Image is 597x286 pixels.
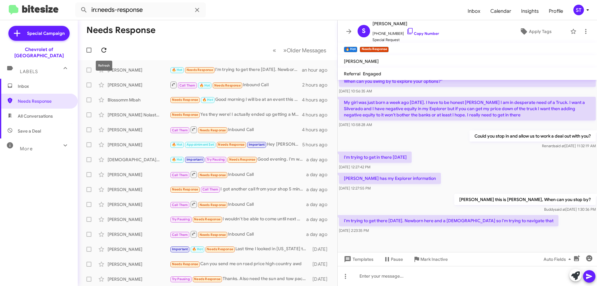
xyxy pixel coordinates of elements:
[539,254,578,265] button: Auto Fields
[207,157,225,162] span: Try Pausing
[172,203,188,207] span: Call Them
[306,201,332,208] div: a day ago
[485,2,516,20] a: Calendar
[454,194,596,205] p: [PERSON_NAME] this is [PERSON_NAME], When can you stop by?
[200,83,210,87] span: 🔥 Hot
[544,254,573,265] span: Auto Fields
[187,68,213,72] span: Needs Response
[306,216,332,223] div: a day ago
[542,143,596,148] span: Renard [DATE] 11:32:19 AM
[302,142,332,148] div: 5 hours ago
[108,201,170,208] div: [PERSON_NAME]
[96,61,112,71] div: Refresh
[555,207,566,212] span: said at
[170,200,306,208] div: Inbound Call
[170,126,302,134] div: Inbound Call
[363,71,381,77] span: Engaged
[309,246,332,252] div: [DATE]
[18,128,41,134] span: Save a Deal
[470,130,596,142] p: Could you stop in and allow us to work a deal out with you?
[249,143,265,147] span: Important
[339,215,558,226] p: I'm trying to get there [DATE]. Newborn here and a [DEMOGRAPHIC_DATA] so I'm trying to navigate that
[172,68,183,72] span: 🔥 Hot
[339,173,441,184] p: [PERSON_NAME] has my Explorer information
[339,97,596,120] p: My girl was just born a week ago [DATE]. I have to be honest [PERSON_NAME] I am in desperate need...
[202,98,213,102] span: 🔥 Hot
[108,82,170,88] div: [PERSON_NAME]
[554,143,565,148] span: said at
[463,2,485,20] a: Inbox
[108,216,170,223] div: [PERSON_NAME]
[338,254,378,265] button: Templates
[544,207,596,212] span: Buddy [DATE] 1:30:36 PM
[170,216,306,223] div: I wouldn't be able to come until next week .
[273,46,276,54] span: «
[170,156,306,163] div: Good evening. I'm waiting on yall to get back to me
[170,275,309,283] div: Thanks. Also need the sun and tow package.
[170,260,309,268] div: Can you send me on road price high country awd
[362,26,366,36] span: S
[269,44,330,57] nav: Page navigation example
[172,233,188,237] span: Call Them
[108,186,170,193] div: [PERSON_NAME]
[170,246,309,253] div: Last time I looked in [US_STATE] they tacked on a $1500 delivery fee
[306,171,332,178] div: a day ago
[544,2,568,20] a: Profile
[309,276,332,282] div: [DATE]
[516,2,544,20] a: Insights
[170,81,302,89] div: Inbound Call
[108,142,170,148] div: [PERSON_NAME]
[207,247,233,251] span: Needs Response
[269,44,280,57] button: Previous
[192,247,203,251] span: 🔥 Hot
[170,141,302,148] div: Hey [PERSON_NAME], this [PERSON_NAME] will you be available a little earlier? I'm getting off a l...
[287,47,326,54] span: Older Messages
[202,187,219,191] span: Call Them
[529,26,552,37] span: Apply Tags
[302,82,332,88] div: 2 hours ago
[8,26,70,41] a: Special Campaign
[172,157,183,162] span: 🔥 Hot
[108,97,170,103] div: Blossomm Mbah
[218,143,244,147] span: Needs Response
[172,262,198,266] span: Needs Response
[172,128,188,132] span: Call Them
[172,143,183,147] span: 🔥 Hot
[170,171,306,178] div: Inbound Call
[108,171,170,178] div: [PERSON_NAME]
[170,230,306,238] div: Inbound Call
[306,186,332,193] div: a day ago
[18,113,53,119] span: All Conversations
[306,157,332,163] div: a day ago
[302,127,332,133] div: 4 hours ago
[302,67,332,73] div: an hour ago
[172,247,188,251] span: Important
[406,31,439,36] a: Copy Number
[229,157,256,162] span: Needs Response
[302,112,332,118] div: 4 hours ago
[20,69,38,74] span: Labels
[20,146,33,152] span: More
[172,173,188,177] span: Call Them
[309,261,332,267] div: [DATE]
[408,254,453,265] button: Mark Inactive
[172,277,190,281] span: Try Pausing
[108,67,170,73] div: [PERSON_NAME]
[339,89,372,93] span: [DATE] 10:56:35 AM
[108,276,170,282] div: [PERSON_NAME]
[108,157,170,163] div: [DEMOGRAPHIC_DATA][PERSON_NAME]
[200,128,226,132] span: Needs Response
[170,111,302,118] div: Yes they were! I actually ended up getting a Mazda CX90 last night. Thank you for staying in touc...
[339,228,369,233] span: [DATE] 2:23:35 PM
[200,173,226,177] span: Needs Response
[343,254,373,265] span: Templates
[187,157,203,162] span: Important
[170,66,302,73] div: I'm trying to get there [DATE]. Newborn here and a [DEMOGRAPHIC_DATA] so I'm trying to navigate that
[568,5,590,15] button: ST
[360,47,388,52] small: Needs Response
[503,26,567,37] button: Apply Tags
[172,217,190,221] span: Try Pausing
